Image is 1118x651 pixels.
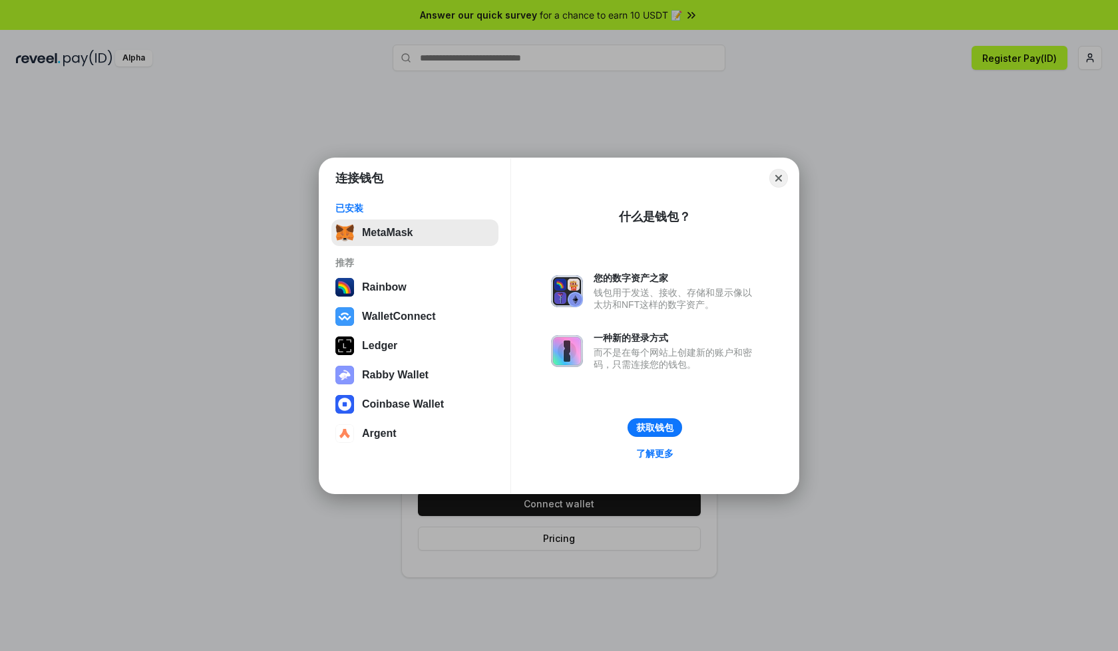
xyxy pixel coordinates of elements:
[335,223,354,242] img: svg+xml,%3Csvg%20fill%3D%22none%22%20height%3D%2233%22%20viewBox%3D%220%200%2035%2033%22%20width%...
[551,335,583,367] img: svg+xml,%3Csvg%20xmlns%3D%22http%3A%2F%2Fwww.w3.org%2F2000%2Fsvg%22%20fill%3D%22none%22%20viewBox...
[551,275,583,307] img: svg+xml,%3Csvg%20xmlns%3D%22http%3A%2F%2Fwww.w3.org%2F2000%2Fsvg%22%20fill%3D%22none%22%20viewBox...
[335,366,354,384] img: svg+xml,%3Csvg%20xmlns%3D%22http%3A%2F%2Fwww.w3.org%2F2000%2Fsvg%22%20fill%3D%22none%22%20viewBox...
[331,274,498,301] button: Rainbow
[335,170,383,186] h1: 连接钱包
[594,272,759,284] div: 您的数字资产之家
[636,448,673,459] div: 了解更多
[362,428,397,440] div: Argent
[331,391,498,418] button: Coinbase Wallet
[335,257,494,269] div: 推荐
[362,398,444,410] div: Coinbase Wallet
[362,281,407,293] div: Rainbow
[619,209,691,225] div: 什么是钱包？
[362,227,413,239] div: MetaMask
[636,422,673,434] div: 获取钱包
[331,362,498,388] button: Rabby Wallet
[335,336,354,355] img: svg+xml,%3Csvg%20xmlns%3D%22http%3A%2F%2Fwww.w3.org%2F2000%2Fsvg%22%20width%3D%2228%22%20height%3...
[628,418,682,437] button: 获取钱包
[628,445,681,462] a: 了解更多
[362,369,429,381] div: Rabby Wallet
[331,332,498,359] button: Ledger
[335,278,354,297] img: svg+xml,%3Csvg%20width%3D%22120%22%20height%3D%22120%22%20viewBox%3D%220%200%20120%20120%22%20fil...
[769,169,788,188] button: Close
[331,420,498,447] button: Argent
[362,311,436,323] div: WalletConnect
[335,395,354,414] img: svg+xml,%3Csvg%20width%3D%2228%22%20height%3D%2228%22%20viewBox%3D%220%200%2028%2028%22%20fill%3D...
[594,287,759,311] div: 钱包用于发送、接收、存储和显示像以太坊和NFT这样的数字资产。
[331,303,498,330] button: WalletConnect
[594,332,759,344] div: 一种新的登录方式
[331,219,498,246] button: MetaMask
[335,307,354,326] img: svg+xml,%3Csvg%20width%3D%2228%22%20height%3D%2228%22%20viewBox%3D%220%200%2028%2028%22%20fill%3D...
[362,340,397,352] div: Ledger
[335,424,354,443] img: svg+xml,%3Csvg%20width%3D%2228%22%20height%3D%2228%22%20viewBox%3D%220%200%2028%2028%22%20fill%3D...
[335,202,494,214] div: 已安装
[594,346,759,370] div: 而不是在每个网站上创建新的账户和密码，只需连接您的钱包。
